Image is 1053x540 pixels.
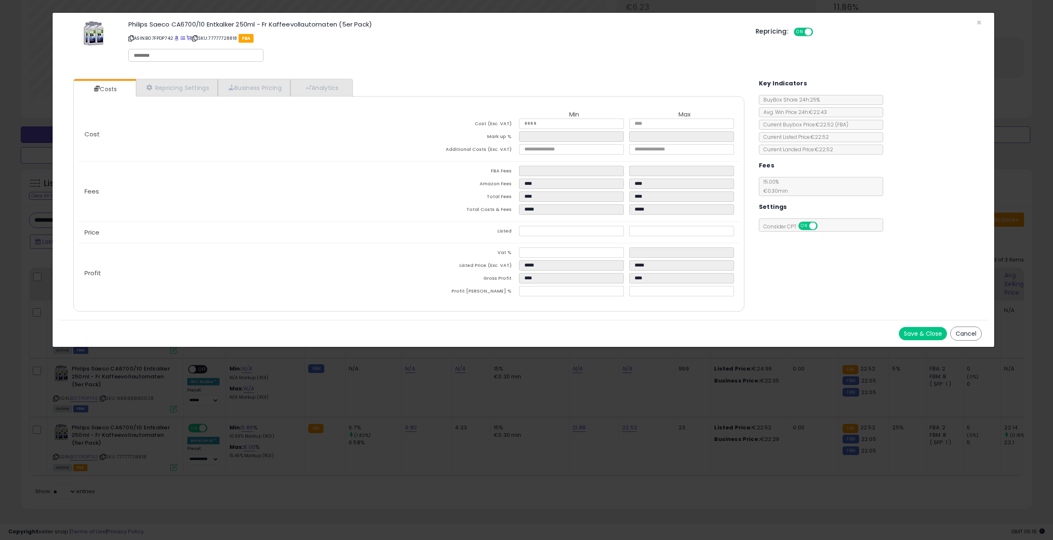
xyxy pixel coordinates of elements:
h5: Key Indicators [759,78,807,89]
td: Total Costs & Fees [409,204,519,217]
td: Amazon Fees [409,179,519,191]
h5: Repricing: [756,28,789,35]
span: FBA [239,34,254,43]
a: All offer listings [181,35,185,41]
a: BuyBox page [174,35,179,41]
span: Current Landed Price: €22.52 [759,146,833,153]
h5: Fees [759,160,775,171]
span: × [976,17,982,29]
span: €0.30 min [759,187,788,194]
span: €22.52 [816,121,848,128]
a: Costs [74,81,135,97]
td: Additional Costs (Exc. VAT) [409,144,519,157]
span: BuyBox Share 24h: 25% [759,96,820,103]
span: ON [799,223,809,230]
span: 15.00 % [759,178,788,194]
p: Profit [78,270,409,276]
td: FBA Fees [409,166,519,179]
a: Your listing only [186,35,191,41]
td: Vat % [409,247,519,260]
td: Listed [409,226,519,239]
a: Repricing Settings [136,79,218,96]
span: Avg. Win Price 24h: €22.43 [759,109,827,116]
img: 41nViCi0ILL._SL60_.jpg [81,21,106,46]
span: OFF [812,29,825,36]
p: Cost [78,131,409,138]
td: Mark up % [409,131,519,144]
td: Listed Price (Exc. VAT) [409,260,519,273]
span: Current Buybox Price: [759,121,848,128]
span: ON [795,29,805,36]
td: Profit [PERSON_NAME] % [409,286,519,299]
p: Price [78,229,409,236]
th: Max [629,111,739,119]
td: Cost (Exc. VAT) [409,119,519,131]
h3: Philips Saeco CA6700/10 Entkalker 250ml - Fr Kaffeevollautomaten (5er Pack) [128,21,743,27]
span: Current Listed Price: €22.52 [759,133,829,140]
th: Min [519,111,629,119]
a: Analytics [290,79,352,96]
p: Fees [78,188,409,195]
a: Business Pricing [218,79,290,96]
td: Total Fees [409,191,519,204]
h5: Settings [759,202,787,212]
span: Consider CPT: [759,223,828,230]
span: ( FBA ) [835,121,848,128]
span: OFF [816,223,829,230]
button: Cancel [950,327,982,341]
p: ASIN: B07FPDP742 | SKU: 77777728818 [128,31,743,45]
td: Gross Profit [409,273,519,286]
button: Save & Close [899,327,947,340]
